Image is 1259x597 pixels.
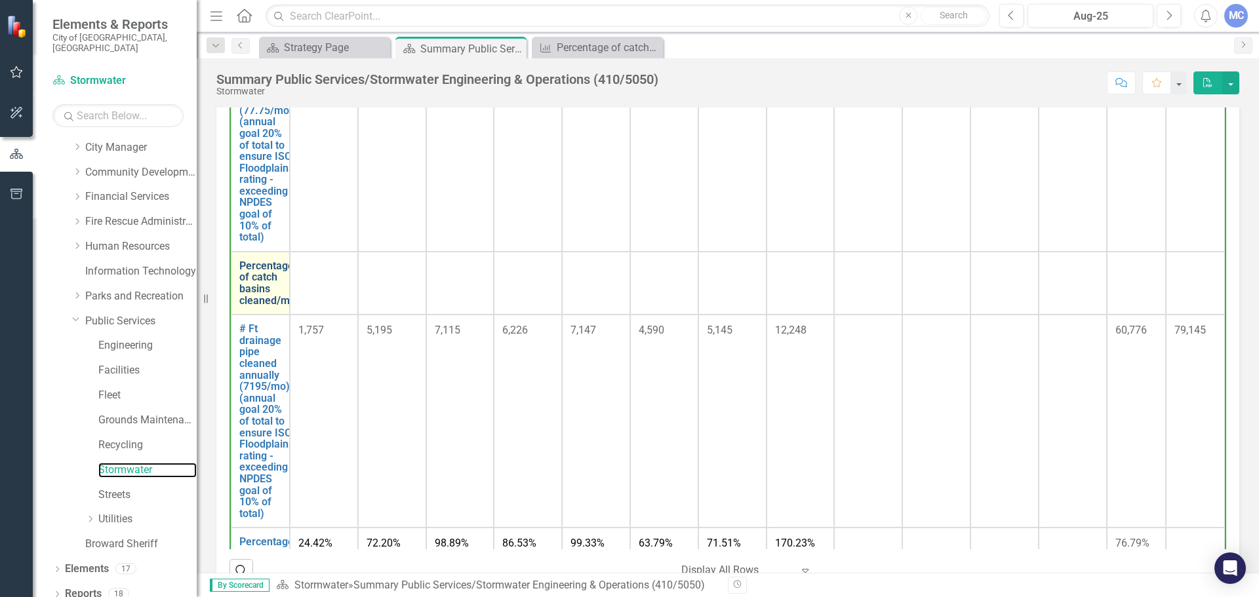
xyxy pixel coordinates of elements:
[239,323,294,519] a: # Ft drainage pipe cleaned annually (7195/mo) (annual goal 20% of total to ensure ISO Floodplains...
[707,537,741,549] span: 71.51%
[639,537,673,549] span: 63.79%
[262,39,387,56] a: Strategy Page
[85,214,197,229] a: Fire Rescue Administration
[216,72,658,87] div: Summary Public Services/Stormwater Engineering & Operations (410/5050)
[210,579,270,592] span: By Scorecard
[52,104,184,127] input: Search Below...
[98,338,197,353] a: Engineering
[1032,9,1149,24] div: Aug-25
[775,537,815,549] span: 170.23%
[85,537,197,552] a: Broward Sheriff
[239,260,296,306] a: Percentage of catch basins cleaned/mo
[52,32,184,54] small: City of [GEOGRAPHIC_DATA], [GEOGRAPHIC_DATA]
[266,5,989,28] input: Search ClearPoint...
[276,578,718,593] div: »
[231,252,290,315] td: Double-Click to Edit Right Click for Context Menu
[216,87,658,96] div: Stormwater
[115,564,136,575] div: 17
[435,324,460,336] span: 7,115
[6,14,30,38] img: ClearPoint Strategy
[707,324,732,336] span: 5,145
[98,512,197,527] a: Utilities
[557,39,660,56] div: Percentage of catch basins cleaned/mo
[98,363,197,378] a: Facilities
[1115,537,1149,549] span: 76.79%
[85,289,197,304] a: Parks and Recreation
[98,463,197,478] a: Stormwater
[502,537,536,549] span: 86.53%
[921,7,986,25] button: Search
[65,562,109,577] a: Elements
[231,315,290,528] td: Double-Click to Edit Right Click for Context Menu
[435,537,469,549] span: 98.89%
[231,62,290,252] td: Double-Click to Edit Right Click for Context Menu
[367,537,401,549] span: 72.20%
[239,536,296,582] a: Percentage of drainage pipe cleaned/mo
[570,537,605,549] span: 99.33%
[367,324,392,336] span: 5,195
[298,324,324,336] span: 1,757
[502,324,528,336] span: 6,226
[239,70,294,243] a: # Catch basins cleaned (77.75/mo) (annual goal 20% of total to ensure ISO Floodplains rating - ex...
[298,537,332,549] span: 24.42%
[1174,324,1206,336] span: 79,145
[52,16,184,32] span: Elements & Reports
[1028,4,1153,28] button: Aug-25
[98,438,197,453] a: Recycling
[284,39,387,56] div: Strategy Page
[98,413,197,428] a: Grounds Maintenance
[570,324,596,336] span: 7,147
[98,488,197,503] a: Streets
[1214,552,1246,584] div: Open Intercom Messenger
[639,324,664,336] span: 4,590
[1224,4,1248,28] button: MC
[85,239,197,254] a: Human Resources
[98,388,197,403] a: Fleet
[1115,324,1147,336] span: 60,776
[294,579,348,591] a: Stormwater
[940,10,968,20] span: Search
[420,41,523,57] div: Summary Public Services/Stormwater Engineering & Operations (410/5050)
[85,264,197,279] a: Information Technology
[85,140,197,155] a: City Manager
[52,73,184,88] a: Stormwater
[85,165,197,180] a: Community Development
[231,528,290,590] td: Double-Click to Edit Right Click for Context Menu
[535,39,660,56] a: Percentage of catch basins cleaned/mo
[85,189,197,204] a: Financial Services
[775,324,807,336] span: 12,248
[85,314,197,329] a: Public Services
[353,579,705,591] div: Summary Public Services/Stormwater Engineering & Operations (410/5050)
